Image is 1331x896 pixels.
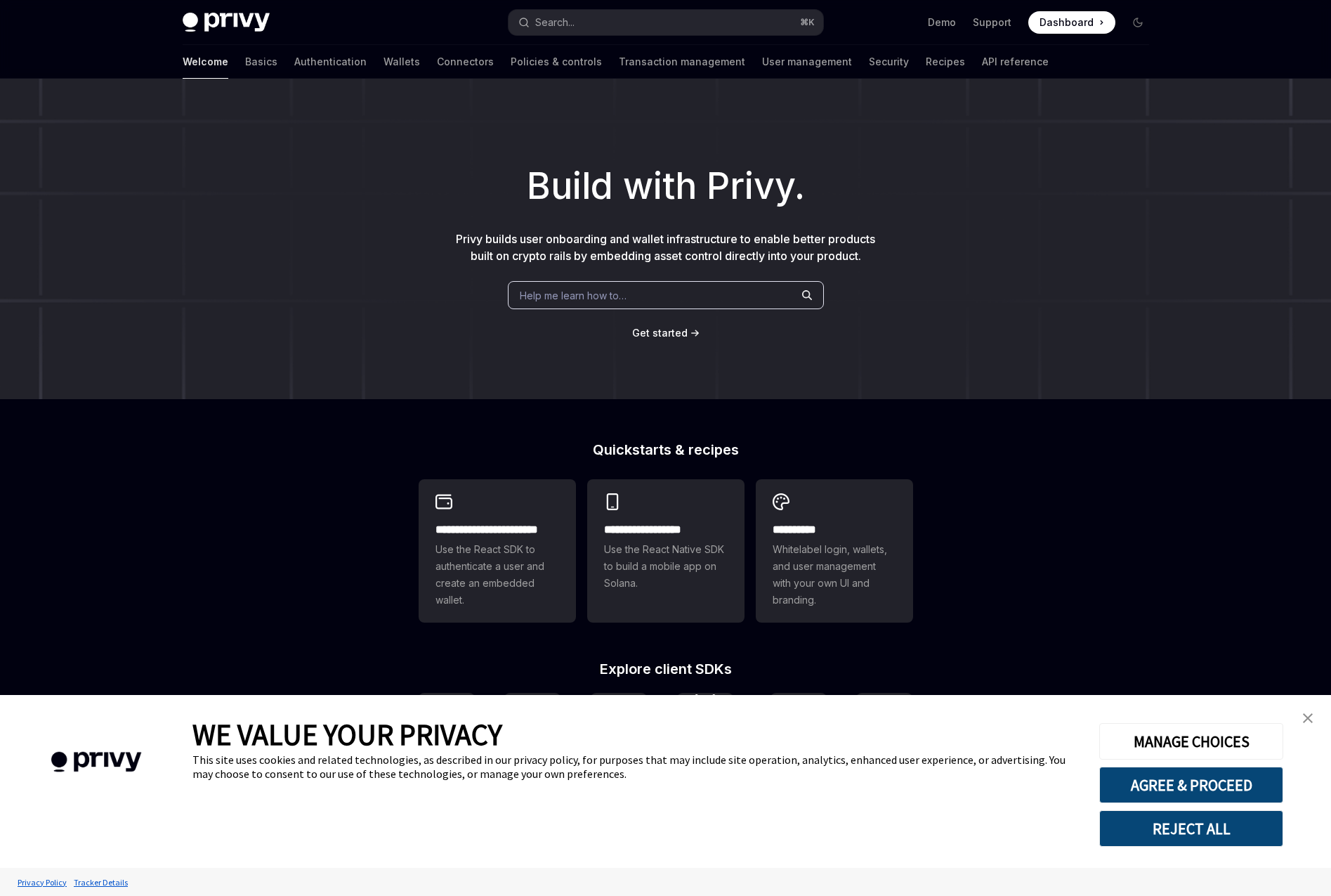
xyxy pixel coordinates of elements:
a: **** *****Whitelabel login, wallets, and user management with your own UI and branding. [756,479,913,623]
a: Basics [245,45,277,79]
a: Android (Kotlin)Android (Kotlin) [677,693,740,766]
h2: Quickstarts & recipes [419,443,913,457]
span: WE VALUE YOUR PRIVACY [192,716,502,753]
h2: Explore client SDKs [419,662,913,676]
a: Welcome [183,45,228,79]
a: FlutterFlutter [856,693,912,766]
span: ⌘ K [800,17,815,28]
span: Help me learn how to… [520,288,627,303]
a: Security [869,45,909,79]
a: Transaction management [619,45,745,79]
a: Authentication [294,45,367,79]
a: Tracker Details [70,870,131,895]
span: Whitelabel login, wallets, and user management with your own UI and branding. [773,541,896,609]
span: Use the React Native SDK to build a mobile app on Solana. [604,541,728,592]
span: Dashboard [1040,15,1094,30]
button: AGREE & PROCEED [1099,767,1283,803]
button: MANAGE CHOICES [1099,723,1283,760]
div: Search... [535,14,575,31]
a: Wallets [383,45,420,79]
img: close banner [1303,713,1313,723]
img: company logo [21,732,171,793]
a: Connectors [437,45,494,79]
a: User management [762,45,852,79]
button: Search...⌘K [509,10,823,35]
a: React NativeReact Native [504,693,560,766]
a: **** **** **** ***Use the React Native SDK to build a mobile app on Solana. [587,479,745,623]
a: Demo [928,15,956,30]
span: Use the React SDK to authenticate a user and create an embedded wallet. [435,541,559,609]
a: Recipes [926,45,965,79]
a: Privacy Policy [14,870,70,895]
img: dark logo [183,13,270,32]
a: close banner [1294,704,1322,732]
a: Dashboard [1028,11,1115,34]
a: ReactReact [419,693,475,766]
a: UnityUnity [771,693,827,766]
button: Toggle dark mode [1127,11,1149,34]
h1: Build with Privy. [22,159,1309,214]
span: Privy builds user onboarding and wallet infrastructure to enable better products built on crypto ... [456,232,875,263]
a: Support [973,15,1011,30]
a: Policies & controls [511,45,602,79]
span: Get started [632,327,688,339]
a: API reference [982,45,1049,79]
a: iOS (Swift)iOS (Swift) [591,693,647,766]
div: This site uses cookies and related technologies, as described in our privacy policy, for purposes... [192,753,1078,781]
button: REJECT ALL [1099,810,1283,847]
a: Get started [632,326,688,340]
